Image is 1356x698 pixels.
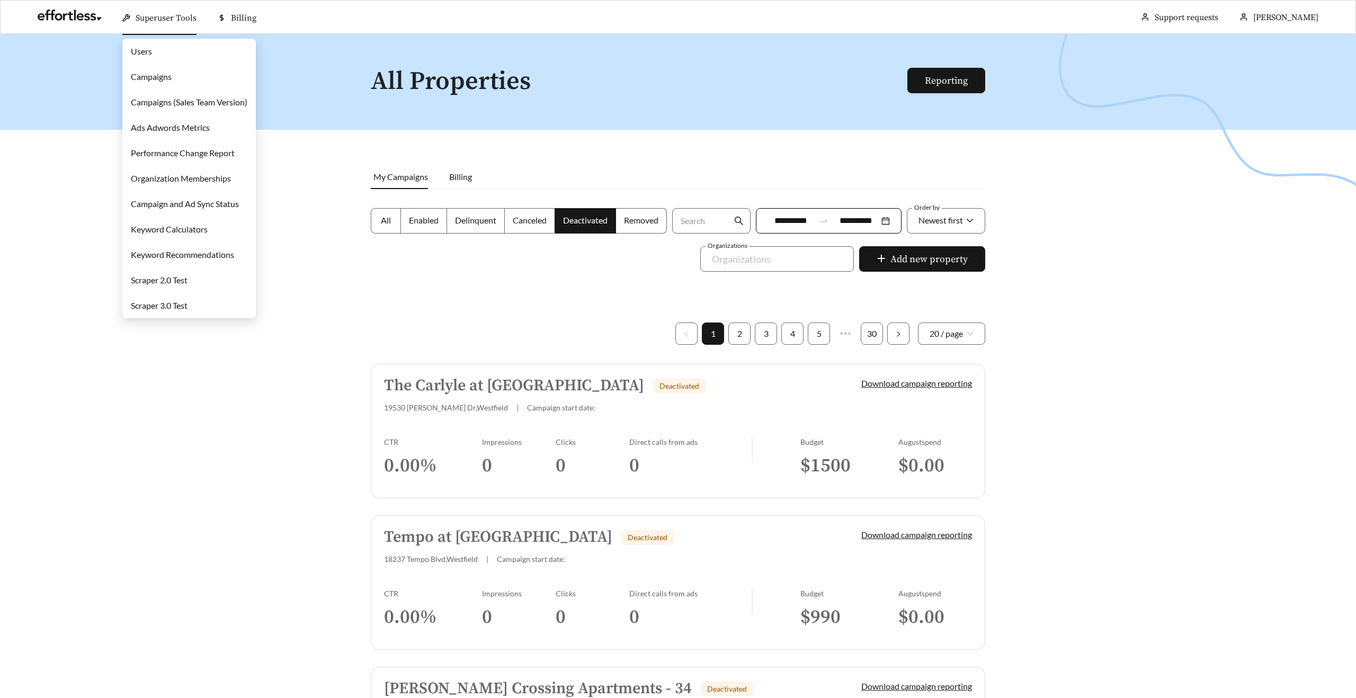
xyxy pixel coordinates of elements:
[707,684,747,693] span: Deactivated
[231,13,256,23] span: Billing
[409,215,439,225] span: Enabled
[887,323,909,345] button: right
[384,554,478,563] span: 18237 Tempo Blvd , Westfield
[131,148,235,158] a: Performance Change Report
[808,323,829,344] a: 5
[752,437,753,463] img: line
[675,323,698,345] button: left
[683,331,690,337] span: left
[628,533,667,542] span: Deactivated
[702,323,724,345] li: 1
[890,252,968,266] span: Add new property
[563,215,608,225] span: Deactivated
[131,300,188,310] a: Scraper 3.0 Test
[629,605,752,629] h3: 0
[782,323,803,344] a: 4
[702,323,724,344] a: 1
[527,403,595,412] span: Campaign start date:
[898,605,972,629] h3: $ 0.00
[556,437,629,446] div: Clicks
[384,437,482,446] div: CTR
[861,323,883,345] li: 30
[373,172,428,182] span: My Campaigns
[629,437,752,446] div: Direct calls from ads
[800,454,898,478] h3: $ 1500
[482,437,556,446] div: Impressions
[834,323,857,345] span: •••
[131,173,231,183] a: Organization Memberships
[131,46,152,56] a: Users
[861,681,972,691] a: Download campaign reporting
[898,454,972,478] h3: $ 0.00
[131,199,239,209] a: Campaign and Ad Sync Status
[752,589,753,614] img: line
[384,454,482,478] h3: 0.00 %
[861,530,972,540] a: Download campaign reporting
[556,589,629,598] div: Clicks
[898,437,972,446] div: August spend
[819,216,828,226] span: to
[136,13,197,23] span: Superuser Tools
[800,589,898,598] div: Budget
[918,323,985,345] div: Page Size
[384,589,482,598] div: CTR
[486,554,488,563] span: |
[898,589,972,598] div: August spend
[918,215,963,225] span: Newest first
[895,331,902,337] span: right
[131,122,210,132] a: Ads Adwords Metrics
[371,515,985,650] a: Tempo at [GEOGRAPHIC_DATA]Deactivated18237 Tempo Blvd,Westfield|Campaign start date:Download camp...
[861,378,972,388] a: Download campaign reporting
[624,215,658,225] span: Removed
[629,454,752,478] h3: 0
[131,249,234,259] a: Keyword Recommendations
[659,381,699,390] span: Deactivated
[131,224,208,234] a: Keyword Calculators
[482,589,556,598] div: Impressions
[887,323,909,345] li: Next Page
[497,554,565,563] span: Campaign start date:
[755,323,777,345] li: 3
[131,275,188,285] a: Scraper 2.0 Test
[482,605,556,629] h3: 0
[384,529,612,546] h5: Tempo at [GEOGRAPHIC_DATA]
[907,68,985,93] button: Reporting
[131,71,172,82] a: Campaigns
[755,323,777,344] a: 3
[877,254,886,265] span: plus
[930,323,974,344] span: 20 / page
[131,97,247,107] a: Campaigns (Sales Team Version)
[455,215,496,225] span: Delinquent
[371,68,908,96] h1: All Properties
[734,216,744,226] span: search
[1253,12,1318,23] span: [PERSON_NAME]
[371,364,985,498] a: The Carlyle at [GEOGRAPHIC_DATA]Deactivated19530 [PERSON_NAME] Dr,Westfield|Campaign start date:D...
[449,172,472,182] span: Billing
[808,323,830,345] li: 5
[925,75,968,87] a: Reporting
[781,323,804,345] li: 4
[861,323,882,344] a: 30
[800,605,898,629] h3: $ 990
[800,437,898,446] div: Budget
[819,216,828,226] span: swap-right
[384,680,692,697] h5: [PERSON_NAME] Crossing Apartments - 34
[834,323,857,345] li: Next 5 Pages
[729,323,750,344] a: 2
[516,403,519,412] span: |
[556,454,629,478] h3: 0
[859,246,985,272] button: plusAdd new property
[556,605,629,629] h3: 0
[381,215,391,225] span: All
[513,215,547,225] span: Canceled
[675,323,698,345] li: Previous Page
[482,454,556,478] h3: 0
[384,403,508,412] span: 19530 [PERSON_NAME] Dr , Westfield
[384,377,644,395] h5: The Carlyle at [GEOGRAPHIC_DATA]
[728,323,751,345] li: 2
[629,589,752,598] div: Direct calls from ads
[384,605,482,629] h3: 0.00 %
[1155,12,1218,23] a: Support requests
